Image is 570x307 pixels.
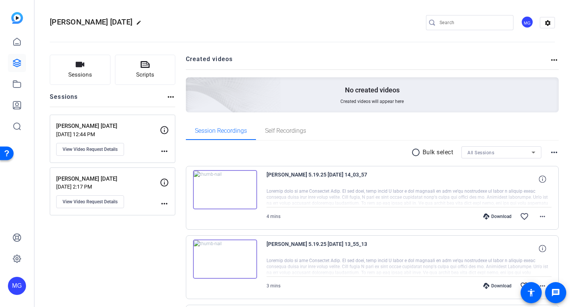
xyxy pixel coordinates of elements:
p: Bulk select [423,148,454,157]
input: Search [440,18,507,27]
div: Download [480,283,515,289]
mat-icon: more_horiz [538,281,547,290]
button: Scripts [115,55,176,85]
mat-icon: edit [136,20,145,29]
span: Scripts [136,71,154,79]
p: [PERSON_NAME] [DATE] [56,122,160,130]
div: Download [480,213,515,220]
mat-icon: message [551,288,560,297]
span: 3 mins [267,283,280,289]
span: 4 mins [267,214,280,219]
mat-icon: more_horiz [538,212,547,221]
button: Sessions [50,55,110,85]
mat-icon: more_horiz [160,199,169,208]
img: thumb-nail [193,170,257,209]
span: View Video Request Details [63,199,118,205]
span: Sessions [68,71,92,79]
mat-icon: radio_button_unchecked [411,148,423,157]
p: [PERSON_NAME] [DATE] [56,175,160,183]
img: thumb-nail [193,239,257,279]
img: blue-gradient.svg [11,12,23,24]
span: [PERSON_NAME] [DATE] [50,17,132,26]
button: View Video Request Details [56,143,124,156]
div: MG [8,277,26,295]
button: View Video Request Details [56,195,124,208]
span: Created videos will appear here [340,98,404,104]
span: View Video Request Details [63,146,118,152]
mat-icon: favorite_border [520,212,529,221]
p: [DATE] 2:17 PM [56,184,160,190]
mat-icon: more_horiz [550,148,559,157]
p: [DATE] 12:44 PM [56,131,160,137]
mat-icon: favorite_border [520,281,529,290]
span: All Sessions [467,150,494,155]
span: Session Recordings [195,128,247,134]
span: [PERSON_NAME] 5.19.25 [DATE] 13_55_13 [267,239,406,258]
mat-icon: more_horiz [160,147,169,156]
mat-icon: settings [540,17,555,29]
mat-icon: more_horiz [550,55,559,64]
mat-icon: more_horiz [166,92,175,101]
div: MG [521,16,533,28]
h2: Sessions [50,92,78,107]
img: Creted videos background [101,3,281,166]
ngx-avatar: Mark Gilday [521,16,534,29]
p: No created videos [345,86,400,95]
span: Self Recordings [265,128,306,134]
span: [PERSON_NAME] 5.19.25 [DATE] 14_03_57 [267,170,406,188]
mat-icon: accessibility [527,288,536,297]
h2: Created videos [186,55,550,69]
